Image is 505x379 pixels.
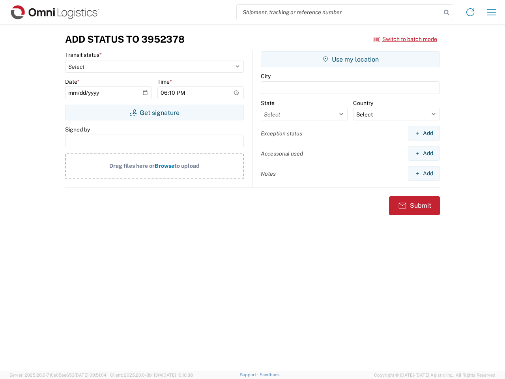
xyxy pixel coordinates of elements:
[65,34,185,45] h3: Add Status to 3952378
[162,373,193,377] span: [DATE] 10:16:38
[65,51,102,58] label: Transit status
[237,5,441,20] input: Shipment, tracking or reference number
[261,73,271,80] label: City
[261,130,302,137] label: Exception status
[389,196,440,215] button: Submit
[157,78,172,85] label: Time
[65,105,244,120] button: Get signature
[353,99,373,107] label: Country
[408,126,440,141] button: Add
[109,163,155,169] span: Drag files here or
[174,163,200,169] span: to upload
[65,126,90,133] label: Signed by
[75,373,107,377] span: [DATE] 09:51:04
[261,170,276,177] label: Notes
[110,373,193,377] span: Client: 2025.20.0-8b113f4
[65,78,80,85] label: Date
[260,372,280,377] a: Feedback
[374,371,496,379] span: Copyright © [DATE]-[DATE] Agistix Inc., All Rights Reserved
[261,51,440,67] button: Use my location
[261,99,275,107] label: State
[408,166,440,181] button: Add
[155,163,174,169] span: Browse
[9,373,107,377] span: Server: 2025.20.0-710e05ee653
[261,150,303,157] label: Accessorial used
[408,146,440,161] button: Add
[373,33,437,46] button: Switch to batch mode
[240,372,260,377] a: Support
